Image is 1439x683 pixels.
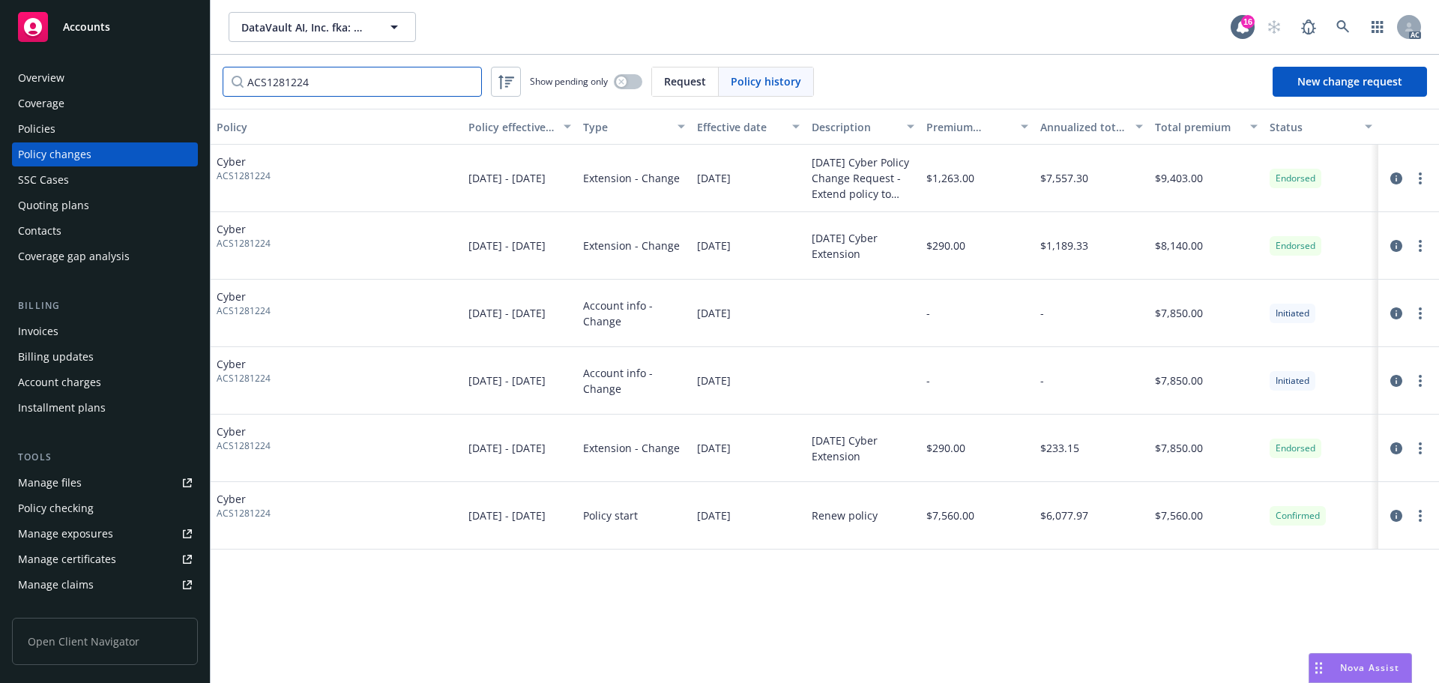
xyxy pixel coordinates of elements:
a: Search [1328,12,1358,42]
span: ACS1281224 [217,169,271,183]
span: [DATE] - [DATE] [468,508,546,523]
a: circleInformation [1387,304,1405,322]
span: [DATE] [697,373,731,388]
span: Endorsed [1276,239,1315,253]
a: more [1411,507,1429,525]
div: Annualized total premium change [1040,119,1126,135]
span: Cyber [217,424,271,439]
span: Cyber [217,289,271,304]
span: $7,560.00 [1155,508,1203,523]
span: [DATE] - [DATE] [468,170,546,186]
div: Status [1270,119,1356,135]
div: Renew policy [812,508,878,523]
span: Nova Assist [1340,661,1399,674]
button: Total premium [1149,109,1264,145]
div: Manage BORs [18,598,88,622]
span: [DATE] [697,508,731,523]
span: $8,140.00 [1155,238,1203,253]
div: Account charges [18,370,101,394]
div: Quoting plans [18,193,89,217]
a: Report a Bug [1294,12,1324,42]
span: [DATE] - [DATE] [468,305,546,321]
span: Cyber [217,221,271,237]
span: - [1040,305,1044,321]
div: Coverage [18,91,64,115]
div: Contacts [18,219,61,243]
span: ACS1281224 [217,439,271,453]
span: [DATE] - [DATE] [468,238,546,253]
button: Nova Assist [1309,653,1412,683]
input: Filter by keyword... [223,67,482,97]
div: 16 [1241,15,1255,28]
a: Coverage gap analysis [12,244,198,268]
button: Type [577,109,692,145]
a: more [1411,304,1429,322]
span: Cyber [217,154,271,169]
div: Policies [18,117,55,141]
button: Policy effective dates [462,109,577,145]
span: Policy history [731,73,801,89]
div: Manage claims [18,573,94,597]
a: circleInformation [1387,237,1405,255]
a: Policies [12,117,198,141]
a: circleInformation [1387,169,1405,187]
a: Installment plans [12,396,198,420]
div: Effective date [697,119,783,135]
a: Manage BORs [12,598,198,622]
a: Coverage [12,91,198,115]
a: more [1411,372,1429,390]
span: - [1040,373,1044,388]
a: Start snowing [1259,12,1289,42]
a: Billing updates [12,345,198,369]
a: circleInformation [1387,439,1405,457]
a: Contacts [12,219,198,243]
span: Cyber [217,491,271,507]
span: Extension - Change [583,440,680,456]
a: circleInformation [1387,507,1405,525]
a: more [1411,439,1429,457]
span: Extension - Change [583,238,680,253]
div: Overview [18,66,64,90]
span: Manage exposures [12,522,198,546]
a: more [1411,237,1429,255]
span: DataVault AI, Inc. fka: WISA Technologies, Inc. [241,19,371,35]
span: [DATE] [697,238,731,253]
div: Drag to move [1309,654,1328,682]
span: ACS1281224 [217,304,271,318]
span: Endorsed [1276,442,1315,455]
span: [DATE] - [DATE] [468,373,546,388]
div: [DATE] Cyber Extension [812,433,914,464]
span: Initiated [1276,374,1309,388]
span: $7,560.00 [926,508,974,523]
button: Effective date [691,109,806,145]
div: Coverage gap analysis [18,244,130,268]
div: Total premium [1155,119,1241,135]
div: Premium change [926,119,1013,135]
span: Cyber [217,356,271,372]
div: SSC Cases [18,168,69,192]
div: Installment plans [18,396,106,420]
span: New change request [1297,74,1402,88]
span: - [926,305,930,321]
a: Accounts [12,6,198,48]
div: [DATE] Cyber Extension [812,230,914,262]
span: Accounts [63,21,110,33]
a: Policy changes [12,142,198,166]
div: Manage exposures [18,522,113,546]
a: Policy checking [12,496,198,520]
span: Show pending only [530,75,608,88]
span: [DATE] [697,440,731,456]
span: - [926,373,930,388]
span: Extension - Change [583,170,680,186]
div: Policy effective dates [468,119,555,135]
span: $7,850.00 [1155,440,1203,456]
a: Overview [12,66,198,90]
div: Policy checking [18,496,94,520]
button: Status [1264,109,1378,145]
button: Annualized total premium change [1034,109,1149,145]
span: Account info - Change [583,365,686,397]
a: Switch app [1363,12,1393,42]
span: $233.15 [1040,440,1079,456]
div: Manage certificates [18,547,116,571]
button: DataVault AI, Inc. fka: WISA Technologies, Inc. [229,12,416,42]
